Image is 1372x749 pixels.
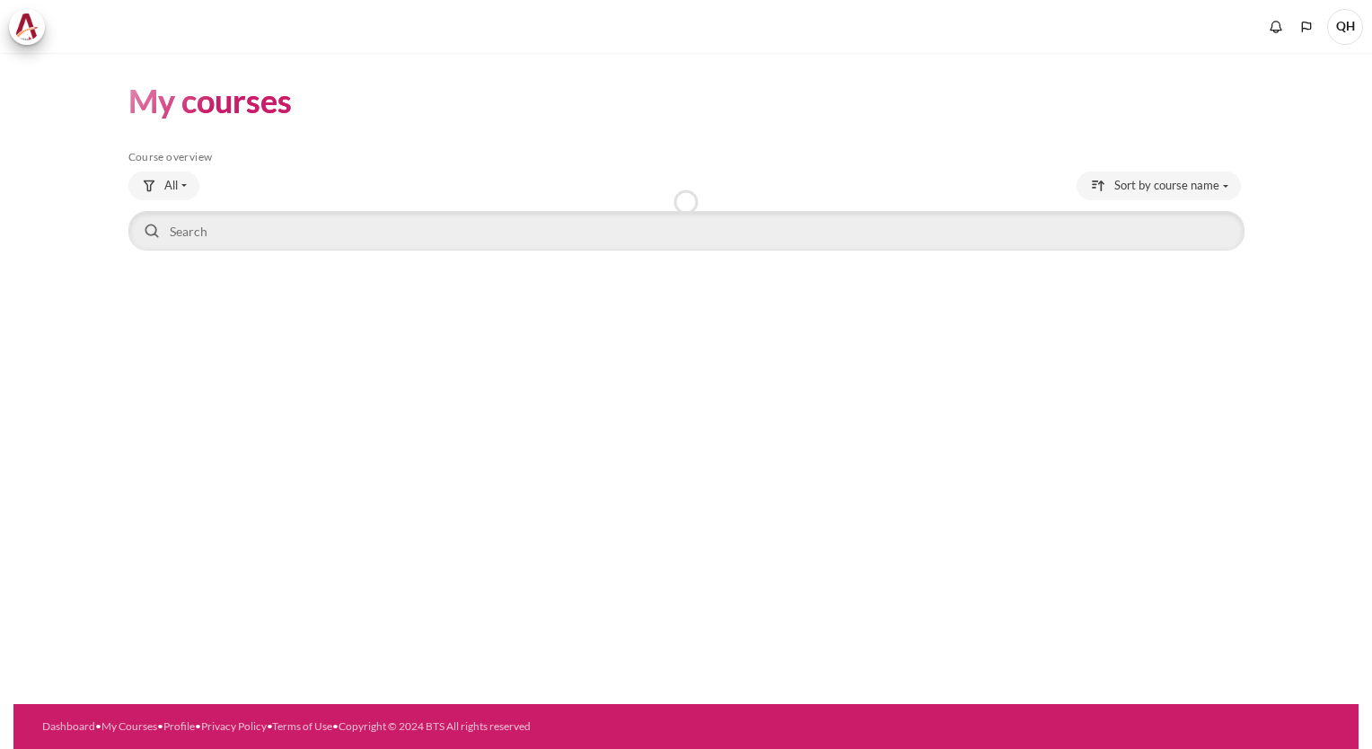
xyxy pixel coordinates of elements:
a: Dashboard [42,719,95,733]
button: Grouping drop-down menu [128,172,199,200]
h5: Course overview [128,150,1244,164]
a: My Courses [101,719,157,733]
button: Sorting drop-down menu [1077,172,1241,200]
h1: My courses [128,80,292,122]
a: Profile [163,719,195,733]
a: Terms of Use [272,719,332,733]
span: Sort by course name [1114,177,1219,195]
button: Languages [1293,13,1320,40]
span: QH [1327,9,1363,45]
div: Show notification window with no new notifications [1262,13,1289,40]
img: Architeck [14,13,40,40]
a: User menu [1327,9,1363,45]
a: Copyright © 2024 BTS All rights reserved [339,719,531,733]
a: Architeck Architeck [9,9,54,45]
a: Privacy Policy [201,719,267,733]
div: Course overview controls [128,172,1244,254]
span: All [164,177,178,195]
section: Content [13,53,1359,281]
input: Search [128,211,1244,251]
div: • • • • • [42,718,758,735]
